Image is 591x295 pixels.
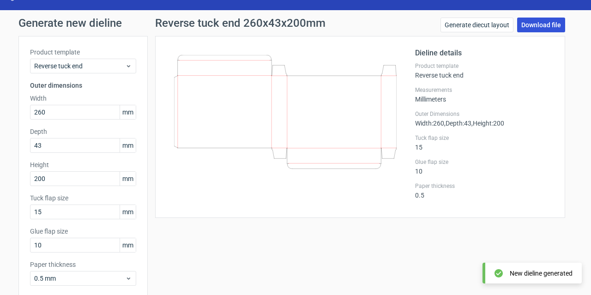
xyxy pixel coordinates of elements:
[120,172,136,186] span: mm
[415,134,554,151] div: 15
[415,120,444,127] span: Width : 260
[34,274,125,283] span: 0.5 mm
[120,105,136,119] span: mm
[415,62,554,79] div: Reverse tuck end
[30,260,136,269] label: Paper thickness
[18,18,573,29] h1: Generate new dieline
[510,269,573,278] div: New dieline generated
[415,158,554,166] label: Glue flap size
[30,81,136,90] h3: Outer dimensions
[444,120,471,127] span: , Depth : 43
[120,238,136,252] span: mm
[517,18,565,32] a: Download file
[415,182,554,199] div: 0.5
[30,127,136,136] label: Depth
[415,86,554,103] div: Millimeters
[30,193,136,203] label: Tuck flap size
[415,134,554,142] label: Tuck flap size
[30,48,136,57] label: Product template
[440,18,513,32] a: Generate diecut layout
[120,138,136,152] span: mm
[30,227,136,236] label: Glue flap size
[34,61,125,71] span: Reverse tuck end
[415,48,554,59] h2: Dieline details
[30,160,136,169] label: Height
[415,110,554,118] label: Outer Dimensions
[415,158,554,175] div: 10
[120,205,136,219] span: mm
[471,120,504,127] span: , Height : 200
[415,182,554,190] label: Paper thickness
[415,62,554,70] label: Product template
[30,94,136,103] label: Width
[415,86,554,94] label: Measurements
[155,18,326,29] h1: Reverse tuck end 260x43x200mm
